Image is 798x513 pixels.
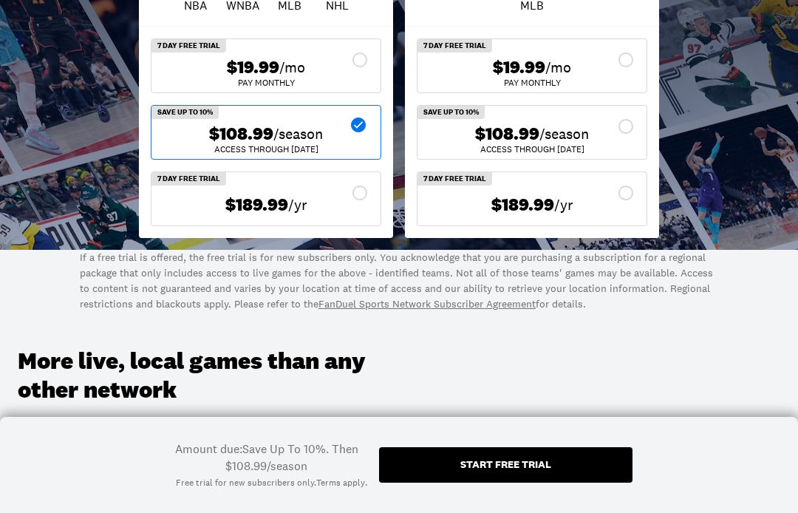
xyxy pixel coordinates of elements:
[279,57,305,78] span: /mo
[316,477,365,489] a: Terms apply
[539,123,589,144] span: /season
[225,194,288,216] span: $189.99
[163,78,369,87] div: Pay Monthly
[273,123,323,144] span: /season
[166,441,367,474] div: Amount due: Save Up To 10%. Then $108.99/season
[545,57,571,78] span: /mo
[475,123,539,145] span: $108.99
[151,106,219,119] div: Save Up To 10%
[80,250,718,312] p: If a free trial is offered, the free trial is for new subscribers only. You acknowledge that you ...
[151,39,226,52] div: 7 Day Free Trial
[429,78,635,87] div: Pay Monthly
[554,194,573,215] span: /yr
[209,123,273,145] span: $108.99
[417,39,492,52] div: 7 Day Free Trial
[227,57,279,78] span: $19.99
[318,297,536,310] a: FanDuel Sports Network Subscriber Agreement
[460,459,551,469] div: Start free trial
[163,145,369,154] div: ACCESS THROUGH [DATE]
[491,194,554,216] span: $189.99
[429,145,635,154] div: ACCESS THROUGH [DATE]
[288,194,307,215] span: /yr
[18,347,400,404] h3: More live, local games than any other network
[151,172,226,186] div: 7 Day Free Trial
[493,57,545,78] span: $19.99
[417,106,485,119] div: Save Up To 10%
[417,172,492,186] div: 7 Day Free Trial
[176,477,367,489] div: Free trial for new subscribers only. .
